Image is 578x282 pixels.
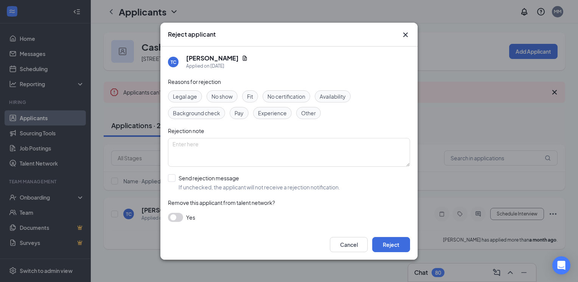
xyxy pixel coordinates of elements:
[320,92,346,101] span: Availability
[186,62,248,70] div: Applied on [DATE]
[186,213,195,222] span: Yes
[186,54,239,62] h5: [PERSON_NAME]
[552,256,570,274] div: Open Intercom Messenger
[401,30,410,39] svg: Cross
[242,55,248,61] svg: Document
[168,127,204,134] span: Rejection note
[258,109,287,117] span: Experience
[372,237,410,252] button: Reject
[301,109,316,117] span: Other
[171,59,176,65] div: TC
[247,92,253,101] span: Fit
[401,30,410,39] button: Close
[173,109,220,117] span: Background check
[168,30,216,39] h3: Reject applicant
[330,237,368,252] button: Cancel
[173,92,197,101] span: Legal age
[235,109,244,117] span: Pay
[168,78,221,85] span: Reasons for rejection
[211,92,233,101] span: No show
[168,199,275,206] span: Remove this applicant from talent network?
[267,92,305,101] span: No certification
